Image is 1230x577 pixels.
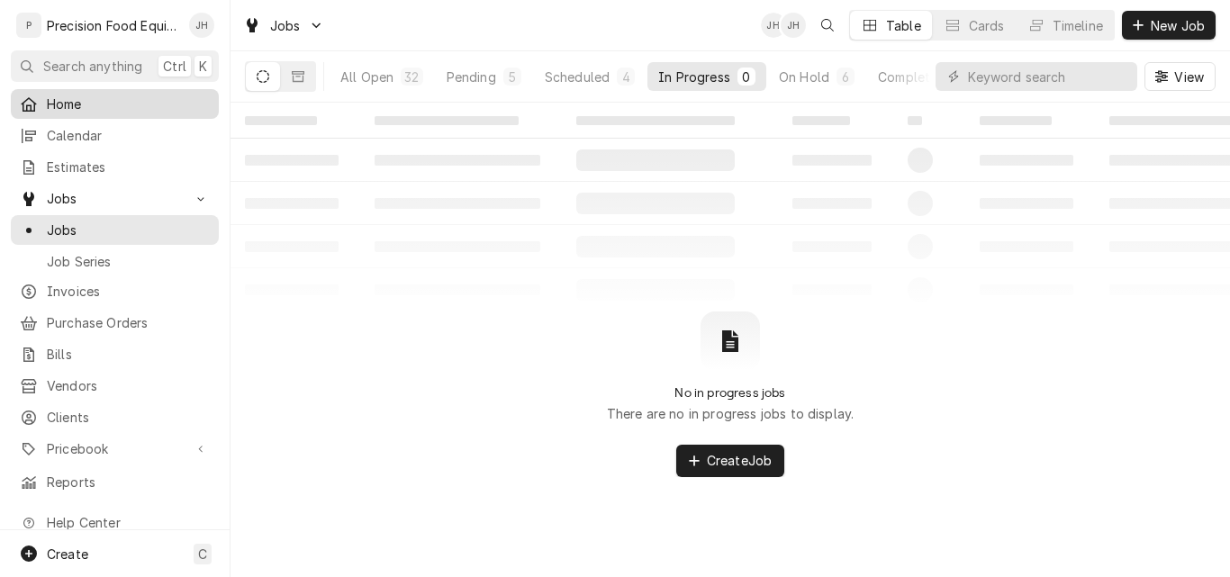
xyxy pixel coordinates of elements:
[676,445,784,477] button: CreateJob
[47,95,210,113] span: Home
[47,282,210,301] span: Invoices
[703,451,775,470] span: Create Job
[620,68,631,86] div: 4
[1147,16,1208,35] span: New Job
[47,252,210,271] span: Job Series
[781,13,806,38] div: JH
[11,215,219,245] a: Jobs
[11,276,219,306] a: Invoices
[1171,68,1207,86] span: View
[576,116,735,125] span: ‌
[189,13,214,38] div: Jason Hertel's Avatar
[545,68,610,86] div: Scheduled
[404,68,419,86] div: 32
[163,57,186,76] span: Ctrl
[658,68,730,86] div: In Progress
[11,467,219,497] a: Reports
[270,16,301,35] span: Jobs
[47,189,183,208] span: Jobs
[1053,16,1103,35] div: Timeline
[779,68,829,86] div: On Hold
[189,13,214,38] div: JH
[198,545,207,563] span: C
[47,345,210,364] span: Bills
[886,16,921,35] div: Table
[878,68,945,86] div: Completed
[245,116,317,125] span: ‌
[781,13,806,38] div: Jason Hertel's Avatar
[47,126,210,145] span: Calendar
[47,16,179,35] div: Precision Food Equipment LLC
[47,221,210,239] span: Jobs
[11,308,219,338] a: Purchase Orders
[507,68,518,86] div: 5
[11,247,219,276] a: Job Series
[47,439,183,458] span: Pricebook
[674,385,785,401] h2: No in progress jobs
[47,158,210,176] span: Estimates
[969,16,1005,35] div: Cards
[761,13,786,38] div: Jason Hertel's Avatar
[43,57,142,76] span: Search anything
[340,68,393,86] div: All Open
[199,57,207,76] span: K
[792,116,850,125] span: ‌
[11,371,219,401] a: Vendors
[11,339,219,369] a: Bills
[16,13,41,38] div: P
[741,68,752,86] div: 0
[968,62,1128,91] input: Keyword search
[11,508,219,537] a: Go to Help Center
[761,13,786,38] div: JH
[11,152,219,182] a: Estimates
[375,116,519,125] span: ‌
[47,473,210,491] span: Reports
[47,376,210,395] span: Vendors
[47,313,210,332] span: Purchase Orders
[47,546,88,562] span: Create
[231,103,1230,311] table: In Progress Jobs List Loading
[11,89,219,119] a: Home
[11,184,219,213] a: Go to Jobs
[11,434,219,464] a: Go to Pricebook
[11,50,219,82] button: Search anythingCtrlK
[840,68,851,86] div: 6
[47,513,208,532] span: Help Center
[813,11,842,40] button: Open search
[1144,62,1216,91] button: View
[908,116,922,125] span: ‌
[11,121,219,150] a: Calendar
[980,116,1052,125] span: ‌
[447,68,496,86] div: Pending
[47,408,210,427] span: Clients
[607,404,855,423] p: There are no in progress jobs to display.
[11,402,219,432] a: Clients
[1122,11,1216,40] button: New Job
[236,11,331,41] a: Go to Jobs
